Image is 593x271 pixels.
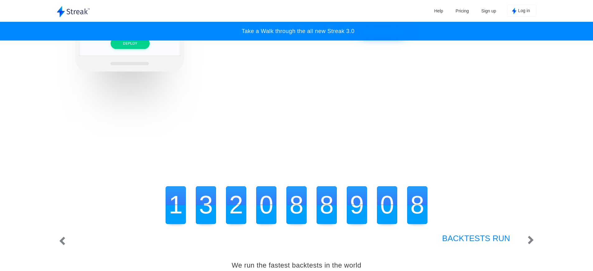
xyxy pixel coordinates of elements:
span: Log in [518,8,530,14]
button: left_arrow [57,235,68,245]
p: Take a Walk through the all new Streak 3.0 [235,28,355,35]
button: right_arrow [525,235,536,245]
span: 0 [380,191,394,219]
span: 3 [199,191,213,219]
span: 1 [169,190,183,219]
img: kite_logo [512,8,517,14]
span: 0 [259,191,273,219]
span: 8 [410,190,424,219]
a: Sign up [478,6,499,16]
span: 8 [320,190,334,219]
h3: BACKTESTS RUN [83,234,510,243]
button: Log in [507,5,536,17]
img: left_arrow [59,237,65,245]
a: Pricing [453,6,472,16]
span: 8 [410,191,424,219]
img: right_arrow [528,236,534,244]
img: logo [57,6,90,17]
span: 2 [229,190,243,219]
span: 0 [259,190,273,219]
span: 1 [169,191,183,219]
span: 2 [229,191,243,219]
span: 0 [380,190,394,219]
span: 8 [289,190,304,219]
a: Help [431,6,446,16]
div: We run the fastest backtests in the world [63,253,530,271]
span: 9 [350,191,364,219]
span: 8 [320,191,334,219]
button: WATCH NOW [359,27,406,36]
span: 8 [289,191,304,219]
span: 9 [350,190,364,219]
span: 3 [199,190,213,219]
